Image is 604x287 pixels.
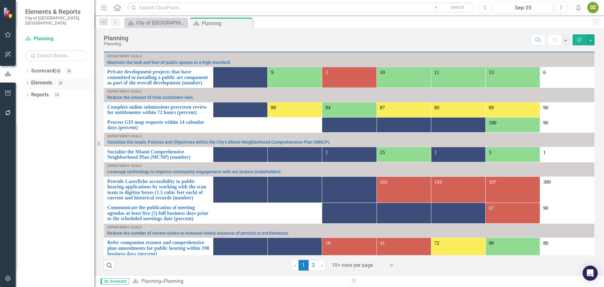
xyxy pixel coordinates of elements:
[380,70,385,75] span: 10
[543,105,548,110] span: 90
[434,70,439,75] span: 11
[325,105,330,110] span: 94
[495,4,551,12] div: Sep-25
[64,68,74,74] div: 38
[141,278,161,284] a: Planning
[543,179,551,185] span: 300
[104,102,213,117] td: Double-Click to Edit Right Click for Context Menu
[107,95,591,100] a: Reduce the amount of time customers wait.
[25,35,88,43] a: Planning
[540,102,594,117] td: Double-Click to Edit
[489,120,496,125] span: 100
[25,15,88,26] small: City of [GEOGRAPHIC_DATA], [GEOGRAPHIC_DATA]
[25,8,88,15] span: Elements & Reports
[434,150,437,155] span: 1
[107,164,591,168] div: Department Goals
[543,240,548,246] span: 80
[104,88,595,102] td: Double-Click to Edit Right Click for Context Menu
[107,90,591,94] div: Department Goals
[540,117,594,132] td: Double-Click to Edit
[489,150,491,155] span: 3
[107,240,210,256] a: Refer companion rezones and comprehensive plan amendments for public hearing within 190 business ...
[104,35,128,42] div: Planning
[132,278,344,285] div: »
[104,133,595,147] td: Double-Click to Edit Right Click for Context Menu
[104,223,595,238] td: Double-Click to Edit Right Click for Context Menu
[31,67,61,75] a: Scorecard(s)
[3,7,14,18] img: ClearPoint Strategy
[325,70,328,75] span: 3
[325,150,328,155] span: 1
[325,240,330,246] span: 18
[104,238,213,259] td: Double-Click to Edit Right Click for Context Menu
[543,120,548,125] span: 90
[104,176,213,203] td: Double-Click to Edit Right Click for Context Menu
[136,19,186,27] div: City of [GEOGRAPHIC_DATA]
[127,2,475,13] input: Search ClearPoint...
[583,266,598,281] div: Open Intercom Messenger
[31,79,52,87] a: Elements
[540,238,594,259] td: Double-Click to Edit
[107,231,591,236] a: Reduce the number of review cycles to increase timely issuance of permits or entitlements.
[540,176,594,203] td: Double-Click to Edit
[104,117,213,132] td: Double-Click to Edit Right Click for Context Menu
[271,105,276,110] span: 88
[52,92,62,98] div: 24
[299,260,309,271] span: 1
[107,149,210,160] a: Socialize the Miami Comprehensive Neighborhood Plan (MCNP) (number)
[107,119,210,130] a: Process GIS map requests within 14 calendar days (percent)
[442,3,473,12] button: Search
[294,262,296,268] span: ‹
[104,203,213,224] td: Double-Click to Edit Right Click for Context Menu
[380,240,385,246] span: 41
[107,104,210,115] a: Complete online submissions prescreen review for entitlements within 72 hours (percent)
[107,69,210,86] a: Private development projects that have committed to installing a public art component as part of ...
[107,205,210,221] a: Communicate the publication of meeting agendas at least five (5) full business days prior to the ...
[271,70,273,75] span: 9
[309,260,319,271] a: 2
[202,20,251,27] div: Planning
[107,135,591,138] div: Department Goals
[489,70,494,75] span: 13
[107,55,591,58] div: Department Goals
[451,5,464,10] span: Search
[104,67,213,88] td: Double-Click to Edit Right Click for Context Menu
[107,169,591,174] a: Leverage technology to improve community engagement with our project stakeholders.
[107,60,591,65] a: Maintain the look and feel of public spaces to a high standard.
[104,53,595,67] td: Double-Click to Edit Right Click for Context Menu
[489,240,494,246] span: 90
[489,105,494,110] span: 89
[107,226,591,229] div: Department Goals
[321,262,323,268] span: ›
[107,140,591,145] a: Socialize the Goals, Policies and Objectives within the City’s Miami Neighborhood Comprehensive P...
[434,105,439,110] span: 80
[104,162,595,176] td: Double-Click to Edit Right Click for Context Menu
[380,105,385,110] span: 87
[493,2,553,13] button: Sep-25
[104,147,213,162] td: Double-Click to Edit Right Click for Context Menu
[107,179,210,201] a: Provide Laserfiche accessibility to public hearing applications by working with the scan team to ...
[104,42,128,46] div: Planning
[489,179,496,185] span: 107
[434,179,442,185] span: 143
[540,147,594,162] td: Double-Click to Edit
[55,80,65,86] div: 28
[543,205,548,211] span: 90
[434,240,439,246] span: 72
[489,205,494,211] span: 67
[587,2,599,13] button: DZ
[126,19,186,27] a: City of [GEOGRAPHIC_DATA]
[543,70,546,75] span: 6
[380,179,388,185] span: 103
[543,150,546,155] span: 1
[540,203,594,224] td: Double-Click to Edit
[540,67,594,88] td: Double-Click to Edit
[25,50,88,61] input: Search Below...
[164,278,183,284] div: Planning
[101,278,129,284] span: By Scorecard
[31,91,49,99] a: Reports
[380,150,385,155] span: 25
